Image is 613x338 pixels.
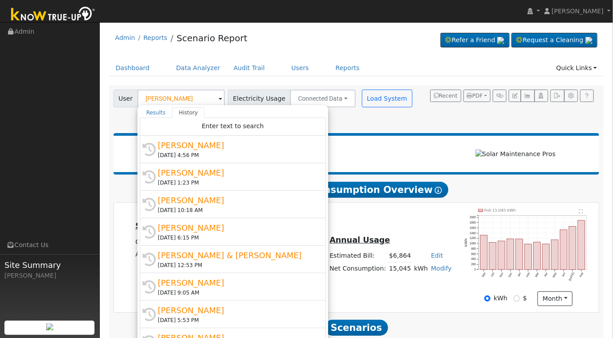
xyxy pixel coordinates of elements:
[470,221,476,224] text: 1800
[228,90,291,107] span: Electricity Usage
[490,272,495,277] text: Oct
[329,60,366,76] a: Reports
[362,90,413,107] button: Load System
[580,90,594,102] a: Help Link
[325,320,388,336] span: Scenarios
[202,122,264,130] span: Enter text to search
[430,90,461,102] button: Recent
[569,227,576,270] rect: onclick=""
[134,248,169,260] td: Address:
[484,295,491,302] input: kWh
[471,258,476,261] text: 400
[579,209,583,214] text: 
[467,93,483,99] span: PDF
[471,252,476,255] text: 600
[560,230,567,270] rect: onclick=""
[388,250,413,263] td: $6,864
[158,194,316,206] div: [PERSON_NAME]
[158,222,316,234] div: [PERSON_NAME]
[552,8,604,15] span: [PERSON_NAME]
[142,253,156,266] i: History
[142,198,156,211] i: History
[328,262,388,275] td: Net Consumption:
[4,259,95,271] span: Site Summary
[493,90,507,102] button: Generate Report Link
[158,151,316,159] div: [DATE] 4:56 PM
[158,289,316,297] div: [DATE] 9:05 AM
[470,237,476,240] text: 1200
[470,242,476,245] text: 1000
[464,239,468,247] text: kWh
[122,140,431,155] h2: Scenario Report
[115,34,135,41] a: Admin
[480,235,487,270] rect: onclick=""
[475,149,556,159] img: Solar Maintenance Pros
[290,90,356,107] button: Connected Data
[142,280,156,294] i: History
[585,37,593,44] img: retrieve
[413,262,429,275] td: kWh
[550,60,604,76] a: Quick Links
[158,249,316,261] div: [PERSON_NAME] & [PERSON_NAME]
[464,90,491,102] button: PDF
[118,140,436,168] div: Powered by Know True-Up ®
[514,295,520,302] input: $
[158,139,316,151] div: [PERSON_NAME]
[158,167,316,179] div: [PERSON_NAME]
[431,265,452,272] a: Modify
[578,220,585,270] rect: onclick=""
[140,107,173,118] a: Results
[142,225,156,239] i: History
[497,37,504,44] img: retrieve
[562,272,566,278] text: Jun
[494,294,507,303] label: kWh
[551,240,558,270] rect: onclick=""
[526,272,530,278] text: Feb
[568,272,575,282] text: [DATE]
[158,179,316,187] div: [DATE] 1:23 PM
[169,60,227,76] a: Data Analyzer
[475,268,476,271] text: 0
[142,308,156,321] i: History
[521,90,534,102] button: Multi-Series Graph
[227,60,271,76] a: Audit Trail
[142,143,156,156] i: History
[542,244,550,270] rect: onclick=""
[517,272,522,278] text: Jan
[511,33,597,48] a: Request a Cleaning
[499,272,504,278] text: Nov
[177,33,248,43] a: Scenario Report
[158,206,316,214] div: [DATE] 10:18 AM
[143,34,167,41] a: Reports
[471,247,476,250] text: 800
[435,187,442,194] i: Show Help
[552,272,558,279] text: May
[579,272,584,278] text: Aug
[534,242,541,270] rect: onclick=""
[507,239,514,270] rect: onclick=""
[114,90,138,107] span: User
[544,272,549,278] text: Apr
[158,277,316,289] div: [PERSON_NAME]
[172,107,204,118] a: History
[328,250,388,263] td: Estimated Bill:
[534,272,539,278] text: Mar
[264,182,448,198] span: Energy Consumption Overview
[470,232,476,235] text: 1400
[481,272,487,278] text: Sep
[564,90,578,102] button: Settings
[158,234,316,242] div: [DATE] 6:15 PM
[142,170,156,184] i: History
[538,291,573,307] button: month
[138,90,225,107] input: Select a User
[550,90,564,102] button: Export Interval Data
[489,243,496,270] rect: onclick=""
[523,294,527,303] label: $
[158,304,316,316] div: [PERSON_NAME]
[509,90,521,102] button: Edit User
[484,208,516,212] text: Pull 15,045 kWh
[134,236,169,248] td: Customer:
[109,60,157,76] a: Dashboard
[525,244,532,270] rect: onclick=""
[135,221,201,230] u: System Details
